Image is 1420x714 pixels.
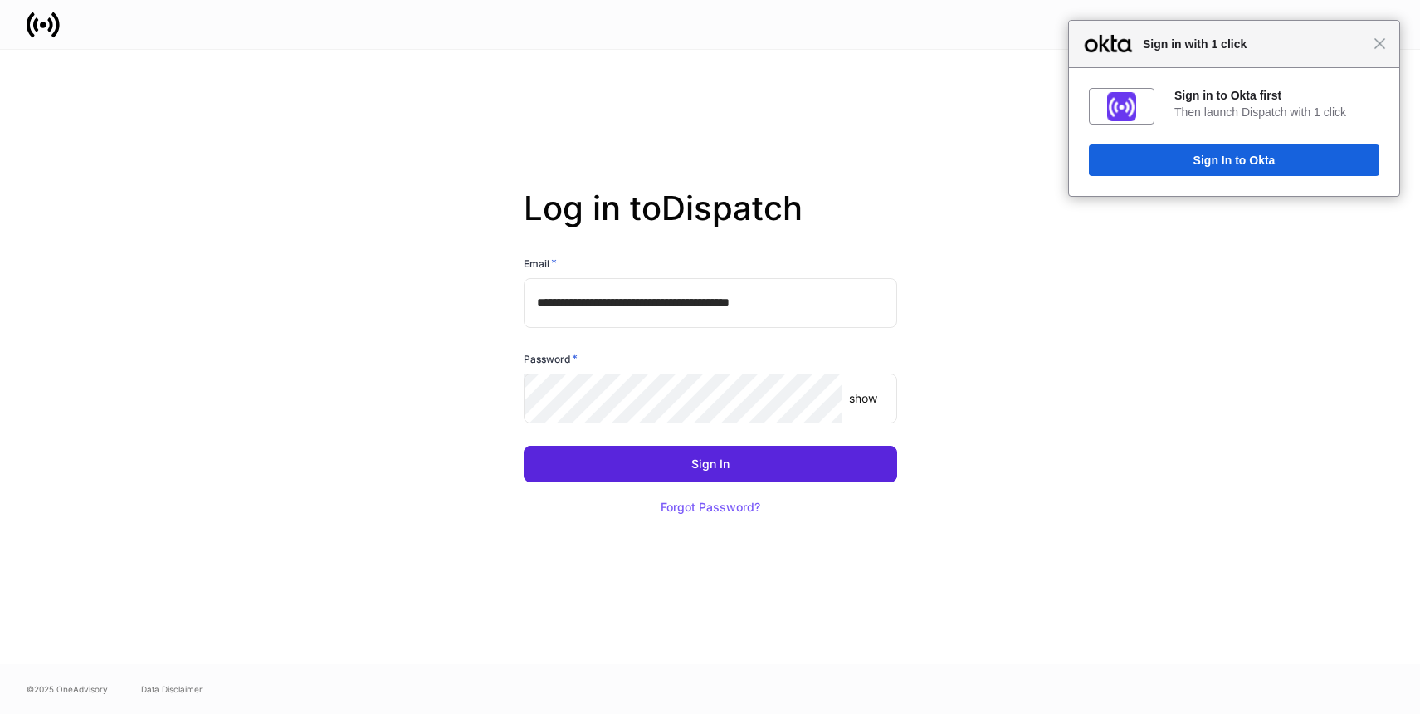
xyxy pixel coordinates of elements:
span: Sign in with 1 click [1135,34,1374,54]
h2: Log in to Dispatch [524,188,897,255]
a: Data Disclaimer [141,682,203,696]
span: Close [1374,37,1386,50]
span: © 2025 OneAdvisory [27,682,108,696]
img: fs01jxrofoggULhDH358 [1107,92,1136,121]
button: Forgot Password? [640,489,781,526]
button: Sign In [524,446,897,482]
p: show [849,390,877,407]
div: Then launch Dispatch with 1 click [1174,105,1379,120]
div: Sign In [691,458,730,470]
h6: Password [524,350,578,367]
div: Forgot Password? [661,501,760,513]
button: Sign In to Okta [1089,144,1379,176]
div: Sign in to Okta first [1174,88,1379,103]
h6: Email [524,255,557,271]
